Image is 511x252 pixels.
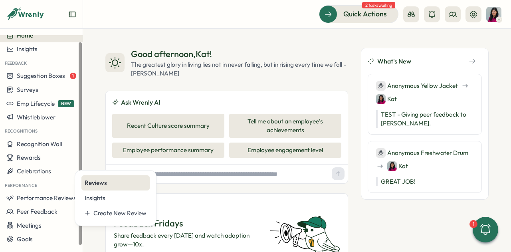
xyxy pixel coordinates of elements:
[131,60,348,78] div: The greatest glory in living lies not in never falling, but in rising every time we fall - [PERSO...
[387,161,408,171] div: Kat
[114,217,260,230] p: Feedback Fridays
[319,5,398,23] button: Quick Actions
[17,86,38,93] span: Surveys
[387,161,397,171] img: Kat Haynes
[473,217,498,242] button: 1
[85,179,147,187] div: Reviews
[17,154,41,161] span: Rewards
[81,175,150,190] a: Reviews
[17,167,51,175] span: Celebrations
[17,208,57,215] span: Peer Feedback
[376,148,468,158] div: Anonymous Freshwater Drum
[17,194,76,202] span: Performance Reviews
[343,9,387,19] span: Quick Actions
[114,231,260,249] p: Share feedback every [DATE] and watch adoption grow—10x.
[112,143,224,158] button: Employee performance summary
[17,222,42,229] span: Meetings
[17,235,33,243] span: Goals
[85,194,147,202] div: Insights
[17,113,55,121] span: Whistleblower
[70,73,76,79] span: 1
[376,110,473,128] p: TEST - Giving peer feedback to [PERSON_NAME].
[17,100,55,107] span: Emp Lifecycle
[377,56,411,66] span: What's New
[229,114,341,138] button: Tell me about an employee's achievements
[229,143,341,158] button: Employee engagement level
[376,81,458,91] div: Anonymous Yellow Jacket
[469,220,477,228] div: 1
[68,10,76,18] button: Expand sidebar
[17,72,65,79] span: Suggestion Boxes
[121,97,160,107] span: Ask Wrenly AI
[81,190,150,206] a: Insights
[376,94,397,104] div: Kat
[112,114,224,138] button: Recent Culture score summary
[93,209,147,218] div: Create New Review
[131,48,348,60] div: Good afternoon , Kat !
[376,177,473,186] p: GREAT JOB!
[81,206,150,221] button: Create New Review
[486,7,501,22] img: Kat Haynes
[58,100,74,107] span: NEW
[17,140,62,148] span: Recognition Wall
[376,94,386,104] img: Kat Haynes
[362,2,395,8] span: 2 tasks waiting
[17,45,38,53] span: Insights
[17,32,33,39] span: Home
